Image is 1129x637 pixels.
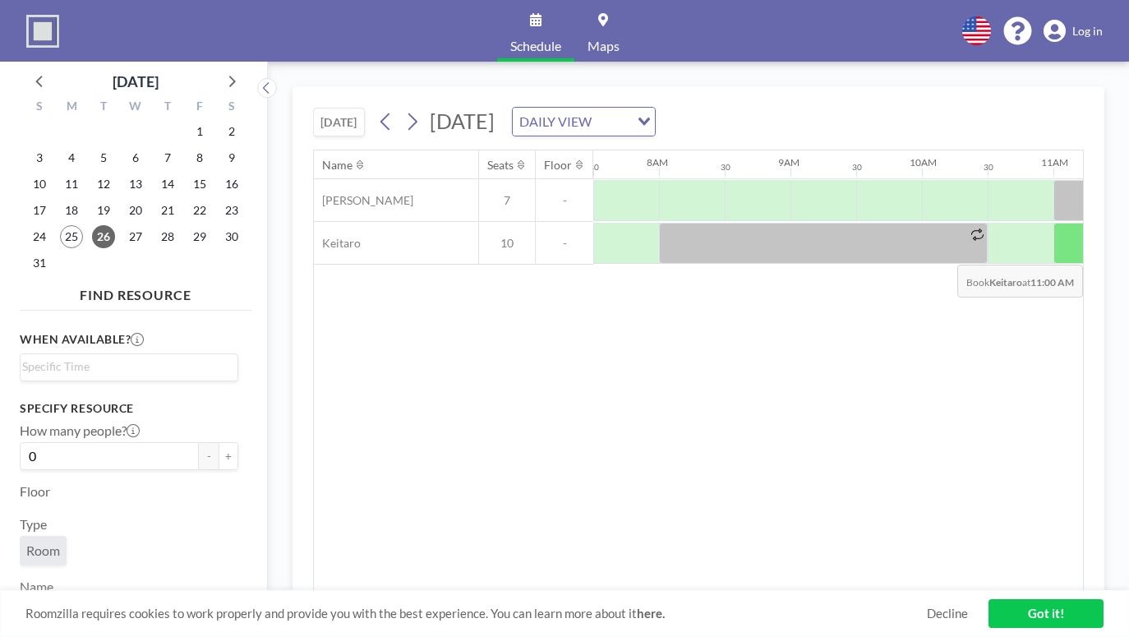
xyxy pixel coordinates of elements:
[589,162,599,173] div: 30
[92,173,115,196] span: Tuesday, August 12, 2025
[1072,24,1103,39] span: Log in
[957,265,1083,298] span: Book at
[28,225,51,248] span: Sunday, August 24, 2025
[314,193,413,208] span: [PERSON_NAME]
[25,606,927,621] span: Roomzilla requires cookies to work properly and provide you with the best experience. You can lea...
[88,97,120,118] div: T
[28,252,51,275] span: Sunday, August 31, 2025
[20,422,140,439] label: How many people?
[989,276,1022,288] b: Keitaro
[156,173,179,196] span: Thursday, August 14, 2025
[597,111,628,132] input: Search for option
[322,158,353,173] div: Name
[313,108,365,136] button: [DATE]
[60,225,83,248] span: Monday, August 25, 2025
[1044,20,1103,43] a: Log in
[984,162,993,173] div: 30
[510,39,561,53] span: Schedule
[124,225,147,248] span: Wednesday, August 27, 2025
[92,146,115,169] span: Tuesday, August 5, 2025
[124,199,147,222] span: Wednesday, August 20, 2025
[852,162,862,173] div: 30
[120,97,152,118] div: W
[910,156,937,168] div: 10AM
[151,97,183,118] div: T
[588,39,620,53] span: Maps
[1041,156,1068,168] div: 11AM
[60,146,83,169] span: Monday, August 4, 2025
[188,199,211,222] span: Friday, August 22, 2025
[26,542,60,559] span: Room
[183,97,215,118] div: F
[26,15,59,48] img: organization-logo
[220,173,243,196] span: Saturday, August 16, 2025
[988,599,1104,628] a: Got it!
[927,606,968,621] a: Decline
[156,225,179,248] span: Thursday, August 28, 2025
[188,120,211,143] span: Friday, August 1, 2025
[28,146,51,169] span: Sunday, August 3, 2025
[20,280,251,303] h4: FIND RESOURCE
[215,97,247,118] div: S
[28,199,51,222] span: Sunday, August 17, 2025
[92,225,115,248] span: Tuesday, August 26, 2025
[20,579,53,595] label: Name
[20,516,47,533] label: Type
[188,146,211,169] span: Friday, August 8, 2025
[721,162,730,173] div: 30
[220,146,243,169] span: Saturday, August 9, 2025
[487,158,514,173] div: Seats
[156,146,179,169] span: Thursday, August 7, 2025
[544,158,572,173] div: Floor
[219,442,238,470] button: +
[1030,276,1074,288] b: 11:00 AM
[513,108,655,136] div: Search for option
[220,225,243,248] span: Saturday, August 30, 2025
[22,358,228,376] input: Search for option
[124,146,147,169] span: Wednesday, August 6, 2025
[20,401,238,416] h3: Specify resource
[199,442,219,470] button: -
[28,173,51,196] span: Sunday, August 10, 2025
[637,606,665,621] a: here.
[21,354,237,379] div: Search for option
[314,236,361,251] span: Keitaro
[92,199,115,222] span: Tuesday, August 19, 2025
[60,173,83,196] span: Monday, August 11, 2025
[188,173,211,196] span: Friday, August 15, 2025
[220,199,243,222] span: Saturday, August 23, 2025
[516,111,595,132] span: DAILY VIEW
[124,173,147,196] span: Wednesday, August 13, 2025
[778,156,800,168] div: 9AM
[430,108,495,133] span: [DATE]
[56,97,88,118] div: M
[156,199,179,222] span: Thursday, August 21, 2025
[24,97,56,118] div: S
[113,70,159,93] div: [DATE]
[647,156,668,168] div: 8AM
[188,225,211,248] span: Friday, August 29, 2025
[479,236,535,251] span: 10
[536,193,593,208] span: -
[20,483,50,500] label: Floor
[479,193,535,208] span: 7
[60,199,83,222] span: Monday, August 18, 2025
[220,120,243,143] span: Saturday, August 2, 2025
[536,236,593,251] span: -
